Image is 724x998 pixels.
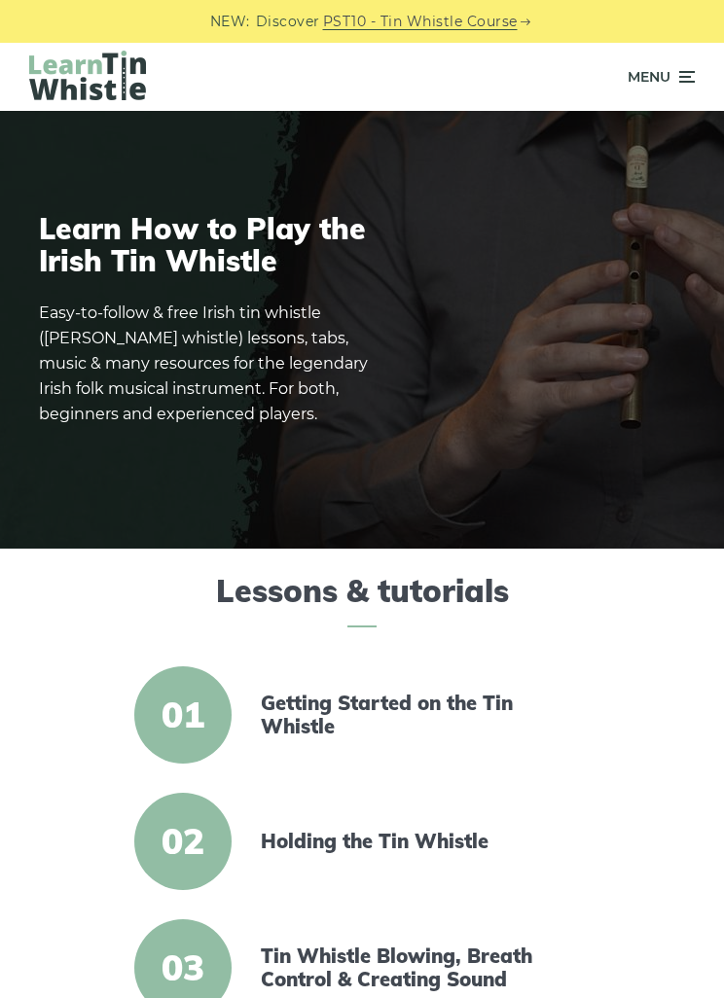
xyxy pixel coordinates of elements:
[29,572,695,627] h2: Lessons & tutorials
[39,301,380,427] p: Easy-to-follow & free Irish tin whistle ([PERSON_NAME] whistle) lessons, tabs, music & many resou...
[261,692,579,738] a: Getting Started on the Tin Whistle
[261,830,579,853] a: Holding the Tin Whistle
[29,51,146,100] img: LearnTinWhistle.com
[628,53,670,101] span: Menu
[134,666,232,764] span: 01
[261,945,579,991] a: Tin Whistle Blowing, Breath Control & Creating Sound
[39,213,380,277] h1: Learn How to Play the Irish Tin Whistle
[134,793,232,890] span: 02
